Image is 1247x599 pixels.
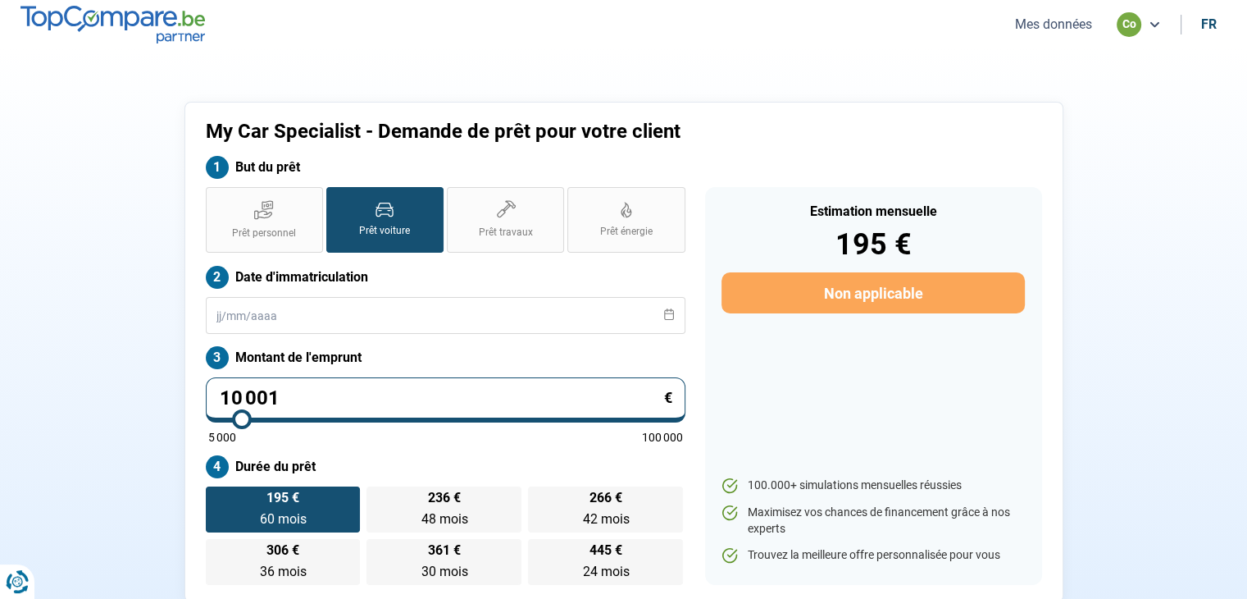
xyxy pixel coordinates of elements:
span: 195 € [266,492,299,505]
span: € [664,391,672,405]
label: Montant de l'emprunt [206,346,685,369]
span: 48 mois [421,511,467,527]
div: Estimation mensuelle [721,205,1024,218]
span: Prêt personnel [232,226,296,240]
span: 5 000 [208,432,236,443]
img: TopCompare.be [20,6,205,43]
span: 42 mois [582,511,629,527]
span: 306 € [266,544,299,557]
div: co [1117,12,1141,37]
label: Date d'immatriculation [206,266,685,289]
li: Trouvez la meilleure offre personnalisée pour vous [721,547,1024,564]
label: But du prêt [206,156,685,179]
div: fr [1201,16,1217,32]
span: Prêt travaux [479,226,533,240]
span: 60 mois [259,511,306,527]
button: Non applicable [721,272,1024,313]
input: jj/mm/aaaa [206,297,685,334]
span: 36 mois [259,564,306,579]
span: 445 € [589,544,622,557]
div: 195 € [721,230,1024,259]
h1: My Car Specialist - Demande de prêt pour votre client [206,120,828,144]
span: 30 mois [421,564,467,579]
li: Maximisez vos chances de financement grâce à nos experts [721,505,1024,537]
span: 100 000 [642,432,683,443]
li: 100.000+ simulations mensuelles réussies [721,478,1024,494]
label: Durée du prêt [206,455,685,478]
span: 266 € [589,492,622,505]
span: Prêt énergie [600,225,653,239]
span: Prêt voiture [359,224,410,238]
button: Mes données [1010,16,1097,33]
span: 236 € [428,492,461,505]
span: 361 € [428,544,461,557]
span: 24 mois [582,564,629,579]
